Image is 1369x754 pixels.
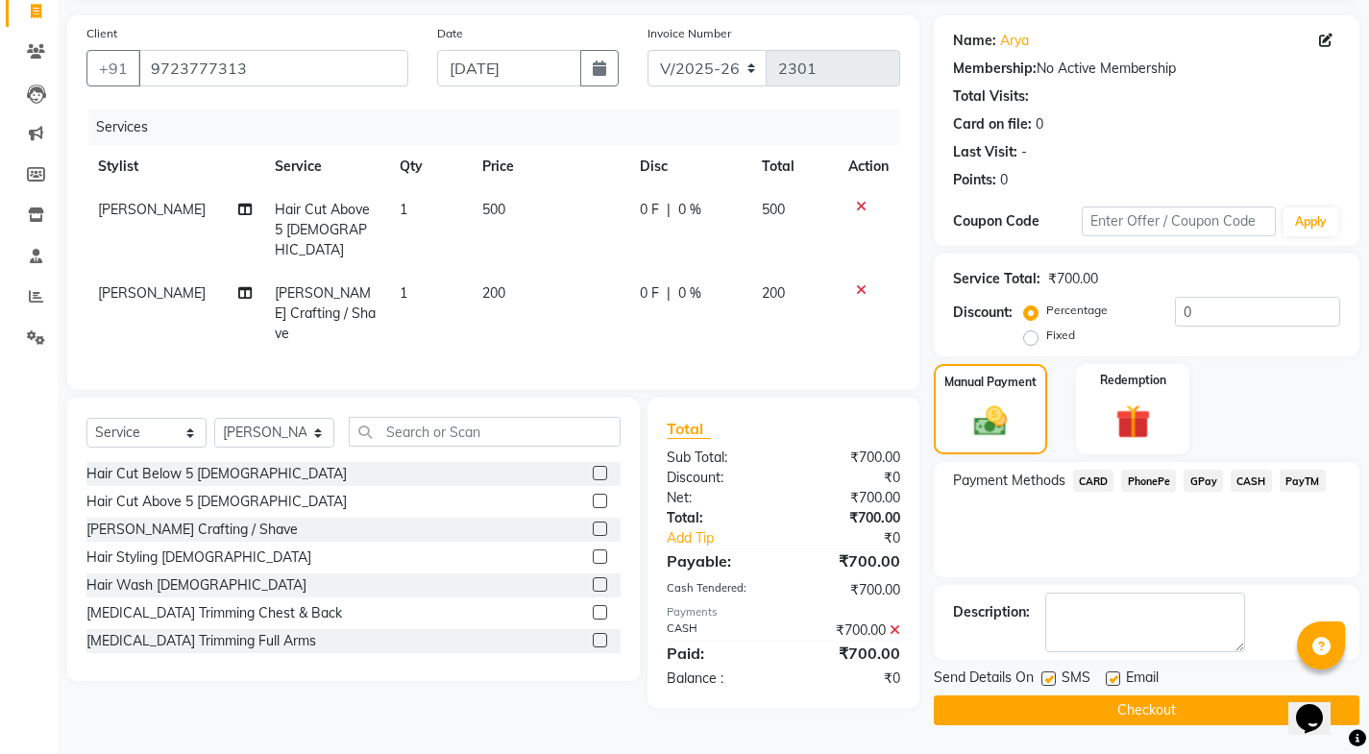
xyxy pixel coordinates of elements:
[86,492,347,512] div: Hair Cut Above 5 [DEMOGRAPHIC_DATA]
[1021,142,1027,162] div: -
[86,25,117,42] label: Client
[471,145,627,188] th: Price
[783,468,914,488] div: ₹0
[648,25,731,42] label: Invoice Number
[652,620,783,641] div: CASH
[1100,372,1166,389] label: Redemption
[652,580,783,600] div: Cash Tendered:
[482,201,505,218] span: 500
[837,145,900,188] th: Action
[678,283,701,304] span: 0 %
[652,508,783,528] div: Total:
[1288,677,1350,735] iframe: chat widget
[783,488,914,508] div: ₹700.00
[953,303,1013,323] div: Discount:
[1073,470,1114,492] span: CARD
[86,464,347,484] div: Hair Cut Below 5 [DEMOGRAPHIC_DATA]
[652,448,783,468] div: Sub Total:
[953,142,1017,162] div: Last Visit:
[953,602,1030,622] div: Description:
[783,448,914,468] div: ₹700.00
[98,284,206,302] span: [PERSON_NAME]
[667,419,711,439] span: Total
[953,86,1029,107] div: Total Visits:
[388,145,472,188] th: Qty
[86,520,298,540] div: [PERSON_NAME] Crafting / Shave
[86,603,342,623] div: [MEDICAL_DATA] Trimming Chest & Back
[964,402,1017,441] img: _cash.svg
[953,59,1340,79] div: No Active Membership
[934,668,1034,692] span: Send Details On
[138,50,408,86] input: Search by Name/Mobile/Email/Code
[652,669,783,689] div: Balance :
[783,508,914,528] div: ₹700.00
[783,642,914,665] div: ₹700.00
[1105,401,1161,444] img: _gift.svg
[1036,114,1043,134] div: 0
[1121,470,1176,492] span: PhonePe
[640,283,659,304] span: 0 F
[678,200,701,220] span: 0 %
[628,145,751,188] th: Disc
[944,374,1037,391] label: Manual Payment
[783,669,914,689] div: ₹0
[263,145,388,188] th: Service
[349,417,621,447] input: Search or Scan
[482,284,505,302] span: 200
[1082,207,1276,236] input: Enter Offer / Coupon Code
[1280,470,1326,492] span: PayTM
[88,109,915,145] div: Services
[1184,470,1223,492] span: GPay
[1000,31,1029,51] a: Arya
[86,145,263,188] th: Stylist
[953,471,1065,491] span: Payment Methods
[86,631,316,651] div: [MEDICAL_DATA] Trimming Full Arms
[652,528,805,548] a: Add Tip
[953,170,996,190] div: Points:
[805,528,915,548] div: ₹0
[953,114,1032,134] div: Card on file:
[953,31,996,51] div: Name:
[400,284,407,302] span: 1
[953,59,1037,79] div: Membership:
[667,604,900,620] div: Payments
[652,468,783,488] div: Discount:
[275,201,370,258] span: Hair Cut Above 5 [DEMOGRAPHIC_DATA]
[953,211,1082,231] div: Coupon Code
[640,200,659,220] span: 0 F
[783,580,914,600] div: ₹700.00
[934,695,1359,725] button: Checkout
[400,201,407,218] span: 1
[783,549,914,572] div: ₹700.00
[98,201,206,218] span: [PERSON_NAME]
[750,145,836,188] th: Total
[652,642,783,665] div: Paid:
[1048,269,1098,289] div: ₹700.00
[1062,668,1090,692] span: SMS
[86,50,140,86] button: +91
[1000,170,1008,190] div: 0
[1046,302,1108,319] label: Percentage
[667,200,671,220] span: |
[953,269,1040,289] div: Service Total:
[762,284,785,302] span: 200
[1231,470,1272,492] span: CASH
[652,488,783,508] div: Net:
[1126,668,1159,692] span: Email
[86,575,306,596] div: Hair Wash [DEMOGRAPHIC_DATA]
[275,284,376,342] span: [PERSON_NAME] Crafting / Shave
[437,25,463,42] label: Date
[783,620,914,641] div: ₹700.00
[652,549,783,572] div: Payable:
[762,201,785,218] span: 500
[86,547,311,568] div: Hair Styling [DEMOGRAPHIC_DATA]
[1046,327,1075,344] label: Fixed
[1283,207,1338,236] button: Apply
[667,283,671,304] span: |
